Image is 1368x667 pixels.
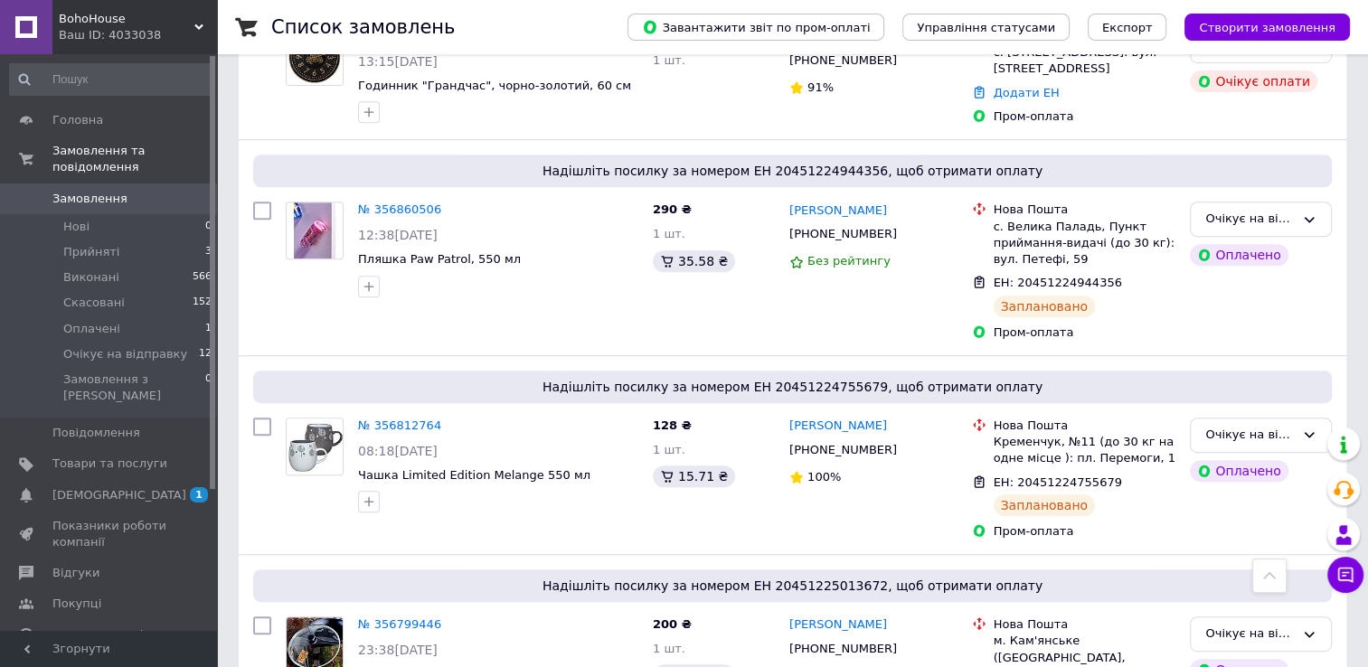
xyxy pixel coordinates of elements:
span: Повідомлення [52,425,140,441]
span: [DEMOGRAPHIC_DATA] [52,487,186,503]
span: Очікує на відправку [63,346,187,362]
span: 1 [205,321,212,337]
span: Виконані [63,269,119,286]
span: Нові [63,219,90,235]
div: 35.58 ₴ [653,250,735,272]
a: Пляшка Paw Patrol, 550 мл [358,252,521,266]
span: Створити замовлення [1199,21,1335,34]
span: Прийняті [63,244,119,260]
a: Чашка Limited Edition Melange 550 мл [358,468,590,482]
div: Очікує на відправку [1205,210,1295,229]
a: Годинник "Грандчас", чорно-золотий, 60 см [358,79,631,92]
span: 0 [205,219,212,235]
button: Управління статусами [902,14,1070,41]
div: 15.71 ₴ [653,465,735,487]
div: Ваш ID: 4033038 [59,27,217,43]
div: Пром-оплата [994,523,1176,540]
span: ЕН: 20451224755679 [994,475,1122,489]
span: 13:15[DATE] [358,54,438,69]
span: ЕН: 20451224944356 [994,276,1122,289]
span: Без рейтингу [807,254,891,268]
a: № 356812764 [358,418,441,432]
a: № 356799446 [358,617,441,631]
span: 12 [199,346,212,362]
div: Нова Пошта [994,202,1176,218]
span: Скасовані [63,295,125,311]
span: 0 [205,371,212,404]
div: Очікує оплати [1190,70,1317,92]
div: с. [STREET_ADDRESS]: вул. [STREET_ADDRESS] [994,44,1176,77]
span: 128 ₴ [653,418,692,432]
span: Оплачені [63,321,120,337]
span: Покупці [52,596,101,612]
div: Нова Пошта [994,616,1176,633]
span: 1 [190,487,208,503]
div: [PHONE_NUMBER] [786,637,901,661]
a: Фото товару [286,202,344,259]
a: [PERSON_NAME] [789,202,887,220]
a: № 356860506 [358,202,441,216]
div: с. Велика Паладь, Пункт приймання-видачі (до 30 кг): вул. Петефі, 59 [994,219,1176,268]
span: 08:18[DATE] [358,444,438,458]
span: BohoHouse [59,11,194,27]
span: Надішліть посилку за номером ЕН 20451224755679, щоб отримати оплату [260,378,1325,396]
a: [PERSON_NAME] [789,418,887,435]
span: 1 шт. [653,227,685,240]
span: Товари та послуги [52,456,167,472]
span: 200 ₴ [653,617,692,631]
span: 1 шт. [653,642,685,655]
a: [PERSON_NAME] [789,616,887,634]
span: Замовлення з [PERSON_NAME] [63,371,205,404]
div: [PHONE_NUMBER] [786,438,901,462]
span: 12:38[DATE] [358,228,438,242]
button: Завантажити звіт по пром-оплаті [627,14,884,41]
div: [PHONE_NUMBER] [786,222,901,246]
div: Очікує на відправку [1205,426,1295,445]
span: 91% [807,80,834,94]
span: Управління статусами [917,21,1055,34]
span: Експорт [1102,21,1153,34]
span: Замовлення [52,191,127,207]
img: Фото товару [294,202,336,258]
a: Додати ЕН [994,86,1060,99]
span: Замовлення та повідомлення [52,143,217,175]
div: Очікує на відправку [1205,625,1295,644]
span: 100% [807,470,841,484]
a: Фото товару [286,28,344,86]
img: Фото товару [287,418,343,474]
span: 152 [193,295,212,311]
div: Заплановано [994,296,1096,317]
span: 290 ₴ [653,202,692,216]
div: Нова Пошта [994,418,1176,434]
span: 1 шт. [653,443,685,456]
button: Чат з покупцем [1327,557,1363,593]
span: 566 [193,269,212,286]
h1: Список замовлень [271,16,455,38]
span: 3 [205,244,212,260]
span: Показники роботи компанії [52,518,167,550]
div: Оплачено [1190,244,1288,266]
button: Експорт [1088,14,1167,41]
button: Створити замовлення [1184,14,1350,41]
span: Завантажити звіт по пром-оплаті [642,19,870,35]
div: Оплачено [1190,460,1288,482]
span: Надішліть посилку за номером ЕН 20451224944356, щоб отримати оплату [260,162,1325,180]
span: Надішліть посилку за номером ЕН 20451225013672, щоб отримати оплату [260,577,1325,595]
div: Пром-оплата [994,108,1176,125]
span: Каталог ProSale [52,627,150,644]
input: Пошук [9,63,213,96]
span: 23:38[DATE] [358,643,438,657]
div: [PHONE_NUMBER] [786,49,901,72]
div: Кременчук, №11 (до 30 кг на одне місце ): пл. Перемоги, 1 [994,434,1176,466]
span: Відгуки [52,565,99,581]
a: Створити замовлення [1166,20,1350,33]
span: 1 шт. [653,53,685,67]
div: Пром-оплата [994,324,1176,341]
a: Фото товару [286,418,344,475]
img: Фото товару [287,29,343,85]
div: Заплановано [994,494,1096,516]
span: Головна [52,112,103,128]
